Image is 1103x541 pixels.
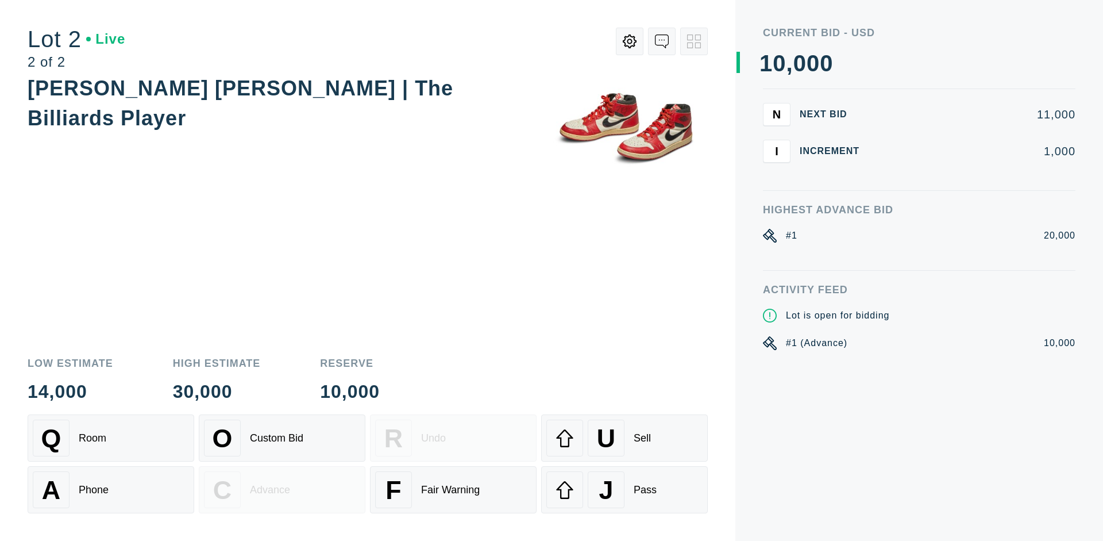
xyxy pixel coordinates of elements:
[28,28,125,51] div: Lot 2
[370,415,537,462] button: RUndo
[763,140,790,163] button: I
[634,484,657,496] div: Pass
[786,336,847,350] div: #1 (Advance)
[597,424,615,453] span: U
[775,144,778,158] span: I
[634,432,651,444] div: Sell
[199,466,365,513] button: CAdvance
[86,32,125,46] div: Live
[773,108,781,121] span: N
[28,415,194,462] button: QRoom
[385,475,401,505] span: F
[28,382,113,401] div: 14,000
[421,484,480,496] div: Fair Warning
[199,415,365,462] button: OCustom Bid
[79,432,106,444] div: Room
[1044,336,1075,350] div: 10,000
[250,432,303,444] div: Custom Bid
[763,103,790,126] button: N
[28,358,113,369] div: Low Estimate
[763,285,1075,295] div: Activity Feed
[28,55,125,69] div: 2 of 2
[793,52,807,75] div: 0
[28,466,194,513] button: APhone
[370,466,537,513] button: FFair Warning
[42,475,60,505] span: A
[541,415,708,462] button: USell
[250,484,290,496] div: Advance
[1044,229,1075,243] div: 20,000
[773,52,786,75] div: 0
[878,145,1075,157] div: 1,000
[28,76,453,130] div: [PERSON_NAME] [PERSON_NAME] | The Billiards Player
[763,28,1075,38] div: Current Bid - USD
[79,484,109,496] div: Phone
[807,52,820,75] div: 0
[213,475,232,505] span: C
[878,109,1075,120] div: 11,000
[786,309,889,323] div: Lot is open for bidding
[320,382,380,401] div: 10,000
[786,52,793,282] div: ,
[213,424,233,453] span: O
[820,52,833,75] div: 0
[800,147,869,156] div: Increment
[786,229,797,243] div: #1
[541,466,708,513] button: JPass
[320,358,380,369] div: Reserve
[384,424,403,453] span: R
[599,475,613,505] span: J
[173,358,261,369] div: High Estimate
[41,424,61,453] span: Q
[763,205,1075,215] div: Highest Advance Bid
[173,382,261,401] div: 30,000
[800,110,869,119] div: Next Bid
[421,432,446,444] div: Undo
[759,52,773,75] div: 1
